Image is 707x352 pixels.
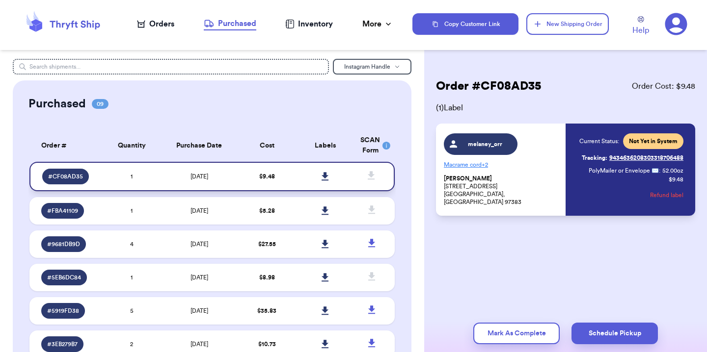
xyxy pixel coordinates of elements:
span: 1 [131,208,133,214]
th: Quantity [103,129,161,162]
span: # 5919FD38 [47,307,79,315]
span: $ 5.28 [259,208,275,214]
button: New Shipping Order [526,13,609,35]
a: Purchased [204,18,256,30]
button: Copy Customer Link [412,13,518,35]
div: Purchased [204,18,256,29]
span: [DATE] [190,308,208,314]
span: $ 27.55 [258,241,276,247]
span: 5 [130,308,134,314]
span: $ 10.73 [258,341,276,347]
span: $ 35.83 [257,308,276,314]
th: Purchase Date [161,129,238,162]
span: # FBA41109 [47,207,78,215]
span: [DATE] [190,275,208,280]
a: Orders [137,18,174,30]
span: 2 [130,341,133,347]
span: Tracking: [582,154,607,162]
span: # 5EB6DC84 [47,274,81,281]
span: 09 [92,99,109,109]
span: ( 1 ) Label [436,102,695,114]
th: Labels [296,129,354,162]
span: Help [632,25,649,36]
span: [PERSON_NAME] [444,175,492,182]
button: Schedule Pickup [571,323,658,344]
input: Search shipments... [13,59,329,75]
span: # 9681DB9D [47,240,80,248]
span: Current Status: [579,137,619,145]
span: 4 [130,241,134,247]
th: Cost [238,129,296,162]
span: [DATE] [190,341,208,347]
span: Instagram Handle [344,64,390,70]
span: # CF08AD35 [48,173,83,180]
h2: Order # CF08AD35 [436,78,541,94]
a: Tracking:9434636208303318706488 [582,150,683,166]
th: Order # [29,129,103,162]
a: Inventory [285,18,333,30]
span: 1 [131,174,133,179]
a: Help [632,16,649,36]
span: [DATE] [190,208,208,214]
h2: Purchased [28,96,86,112]
p: $ 9.48 [669,176,683,183]
div: SCAN Form [360,135,383,156]
span: 52.00 oz [662,167,683,175]
span: PolyMailer or Envelope ✉️ [589,168,659,174]
span: # 3EB279B7 [47,340,78,348]
span: Order Cost: $ 9.48 [632,80,695,92]
span: melaney_orr [462,140,509,148]
button: Mark As Complete [473,323,560,344]
button: Instagram Handle [333,59,411,75]
span: $ 8.98 [259,275,275,280]
span: [DATE] [190,174,208,179]
span: Not Yet in System [629,137,678,145]
button: Refund label [650,184,683,206]
span: 1 [131,275,133,280]
span: + 2 [482,162,488,168]
p: Macrame cord [444,157,560,173]
span: : [659,167,660,175]
span: $ 9.48 [259,174,275,179]
span: [DATE] [190,241,208,247]
div: More [362,18,393,30]
p: [STREET_ADDRESS] [GEOGRAPHIC_DATA], [GEOGRAPHIC_DATA] 97383 [444,175,560,206]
